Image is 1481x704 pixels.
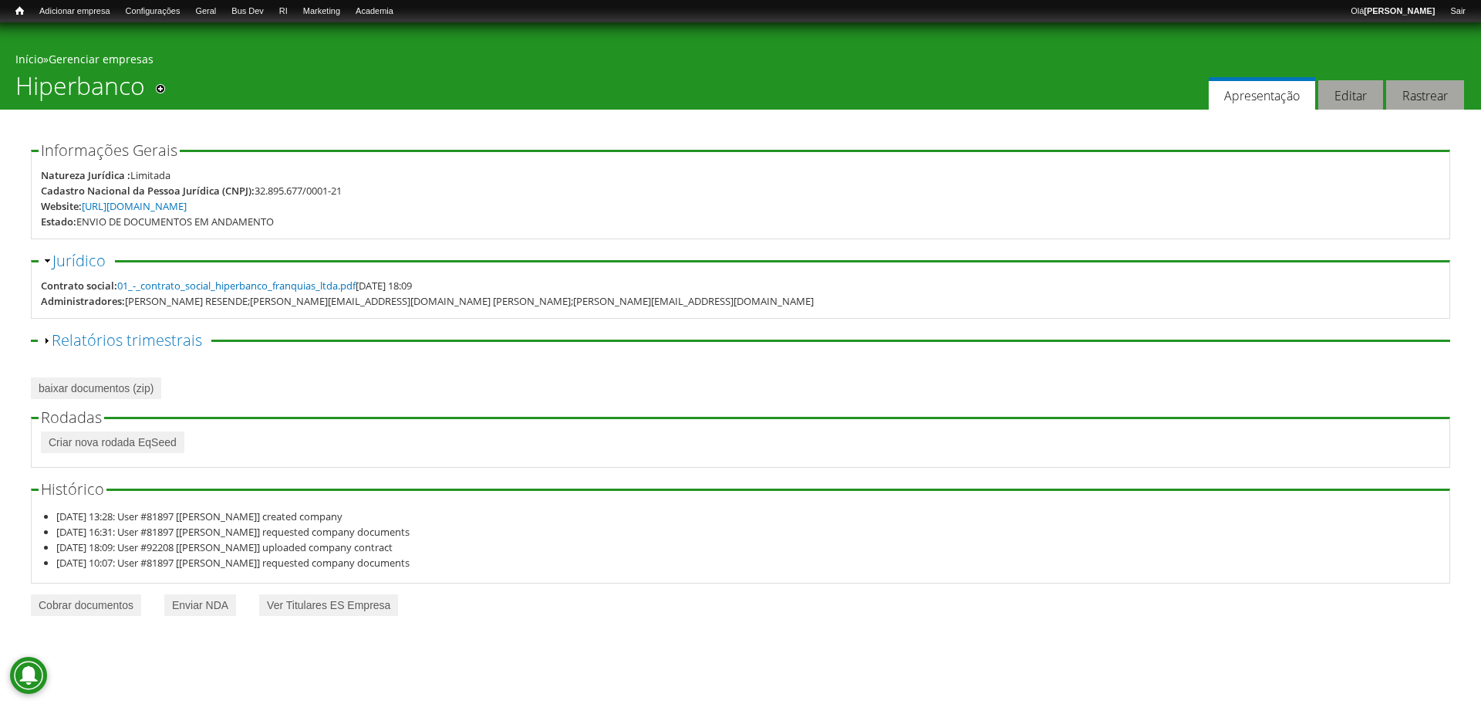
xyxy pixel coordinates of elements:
a: Enviar NDA [164,594,236,616]
a: Sair [1442,4,1473,19]
a: Início [8,4,32,19]
span: Rodadas [41,407,102,428]
a: Jurídico [52,250,106,271]
div: Cadastro Nacional da Pessoa Jurídica (CNPJ): [41,183,255,198]
a: Apresentação [1209,77,1315,110]
strong: [PERSON_NAME] [1364,6,1435,15]
a: Editar [1318,80,1383,110]
a: Início [15,52,43,66]
li: [DATE] 18:09: User #92208 [[PERSON_NAME]] uploaded company contract [56,540,1441,555]
a: Cobrar documentos [31,594,141,616]
a: Relatórios trimestrais [52,330,202,350]
a: Geral [187,4,224,19]
a: Adicionar empresa [32,4,118,19]
a: Rastrear [1386,80,1464,110]
a: Criar nova rodada EqSeed [41,432,184,453]
div: [PERSON_NAME] RESENDE;[PERSON_NAME][EMAIL_ADDRESS][DOMAIN_NAME] [PERSON_NAME];[PERSON_NAME][EMAIL... [125,293,814,309]
li: [DATE] 10:07: User #81897 [[PERSON_NAME]] requested company documents [56,555,1441,570]
li: [DATE] 13:28: User #81897 [[PERSON_NAME]] created company [56,509,1441,524]
a: 01_-_contrato_social_hiperbanco_franquias_ltda.pdf [117,279,356,293]
div: Limitada [130,168,170,183]
a: Gerenciar empresas [49,52,153,66]
h1: Hiperbanco [15,71,145,110]
div: Contrato social: [41,278,117,293]
div: Administradores: [41,293,125,309]
span: Informações Gerais [41,140,177,161]
span: Início [15,5,24,16]
a: Academia [348,4,401,19]
a: Marketing [295,4,348,19]
div: Estado: [41,214,76,229]
a: Ver Titulares ES Empresa [259,594,398,616]
a: Olá[PERSON_NAME] [1343,4,1442,19]
a: baixar documentos (zip) [31,377,161,399]
a: Configurações [118,4,188,19]
div: Natureza Jurídica : [41,168,130,183]
span: [DATE] 18:09 [117,279,412,293]
a: [URL][DOMAIN_NAME] [82,199,187,213]
div: 32.895.677/0001-21 [255,183,342,198]
a: RI [272,4,295,19]
div: ENVIO DE DOCUMENTOS EM ANDAMENTO [76,214,274,229]
div: » [15,52,1466,71]
a: Bus Dev [224,4,272,19]
div: Website: [41,198,82,214]
li: [DATE] 16:31: User #81897 [[PERSON_NAME]] requested company documents [56,524,1441,540]
span: Histórico [41,479,104,499]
